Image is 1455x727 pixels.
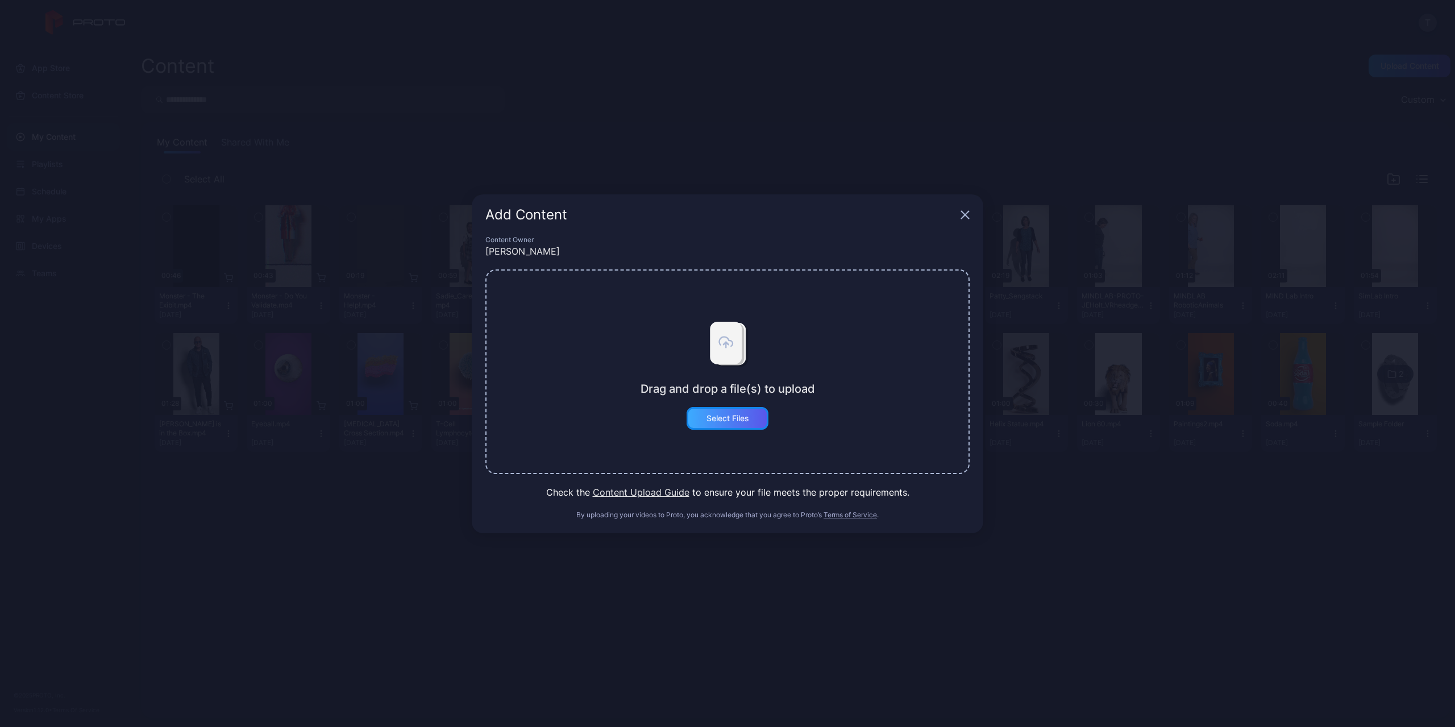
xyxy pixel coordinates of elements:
div: Content Owner [485,235,970,244]
button: Select Files [687,407,768,430]
div: Drag and drop a file(s) to upload [641,382,815,396]
div: Add Content [485,208,956,222]
button: Content Upload Guide [593,485,689,499]
div: Check the to ensure your file meets the proper requirements. [485,485,970,499]
div: By uploading your videos to Proto, you acknowledge that you agree to Proto’s . [485,510,970,520]
div: [PERSON_NAME] [485,244,970,258]
button: Terms of Service [824,510,877,520]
